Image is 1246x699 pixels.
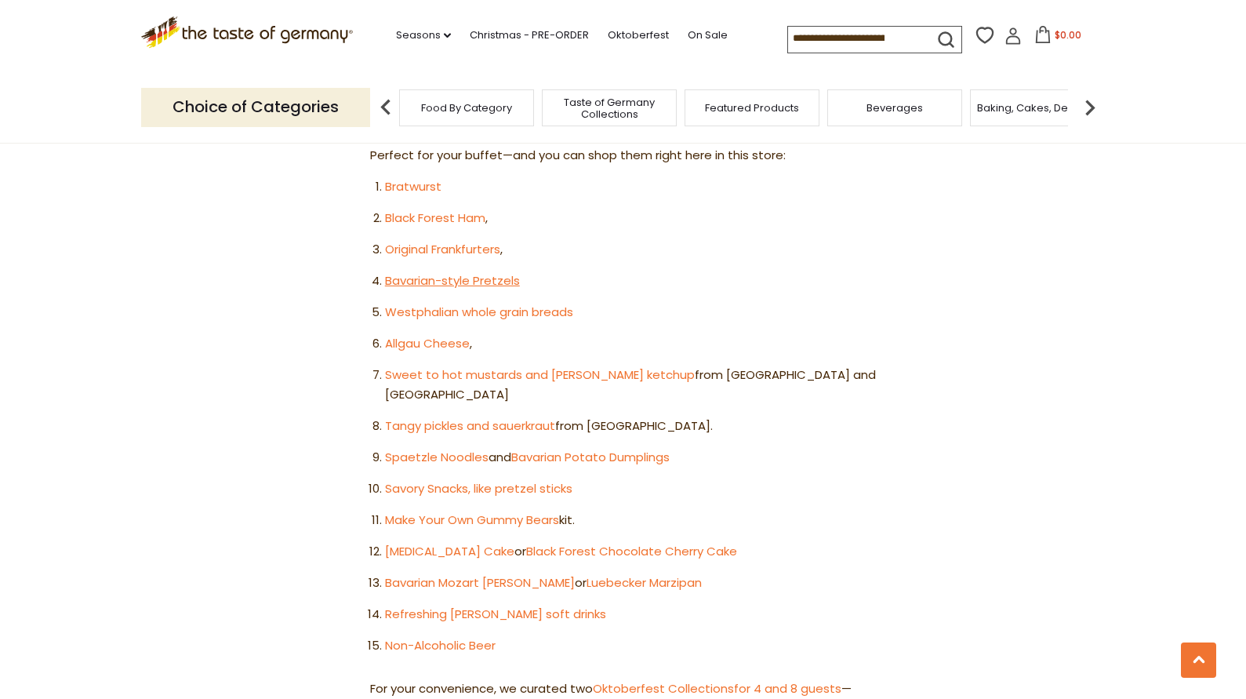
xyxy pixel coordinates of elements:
[370,146,876,166] p: Perfect for your buffet—and you can shop them right here in this store:
[511,449,670,465] a: Bavarian Potato Dumplings
[1074,92,1106,123] img: next arrow
[385,366,876,405] li: from [GEOGRAPHIC_DATA] and [GEOGRAPHIC_DATA]
[385,511,876,530] li: kit.
[370,92,401,123] img: previous arrow
[385,335,470,351] a: Allgau Cheese
[385,304,573,320] a: Westphalian whole grain breads
[866,102,923,114] a: Beverages
[385,334,876,354] li: ,
[547,96,672,120] a: Taste of Germany Collections
[385,449,489,465] a: Spaetzle Noodles
[593,680,734,697] a: Oktoberfest Collections
[608,27,669,44] a: Oktoberfest
[734,680,841,697] a: for 4 and 8 guests
[385,209,876,228] li: ,
[385,417,555,434] a: Tangy pickles and sauerkraut
[977,102,1099,114] a: Baking, Cakes, Desserts
[385,209,485,226] a: Black Forest Ham
[385,240,876,260] li: ,
[587,574,702,591] a: Luebecker Marzipan
[385,417,876,436] li: from [GEOGRAPHIC_DATA].
[385,606,606,622] a: Refreshing [PERSON_NAME] soft drinks
[526,543,737,559] a: Black Forest Chocolate Cherry Cake
[385,241,500,257] a: Original Frankfurters
[688,27,728,44] a: On Sale
[385,178,441,195] a: Bratwurst
[385,480,572,497] a: Savory Snacks, like pretzel sticks
[396,27,451,44] a: Seasons
[385,542,876,562] li: or
[385,448,876,468] li: and
[385,543,514,559] a: [MEDICAL_DATA] Cake
[141,88,370,126] p: Choice of Categories
[385,573,876,593] li: or
[1025,26,1092,49] button: $0.00
[385,637,496,653] a: Non-Alcoholic Beer
[1055,28,1081,42] span: $0.00
[385,272,520,289] a: Bavarian-style Pretzels
[385,512,559,528] a: Make Your Own Gummy Bears
[705,102,799,114] a: Featured Products
[470,27,589,44] a: Christmas - PRE-ORDER
[421,102,512,114] a: Food By Category
[385,574,575,591] a: Bavarian Mozart [PERSON_NAME]
[385,366,695,383] a: Sweet to hot mustards and [PERSON_NAME] ketchup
